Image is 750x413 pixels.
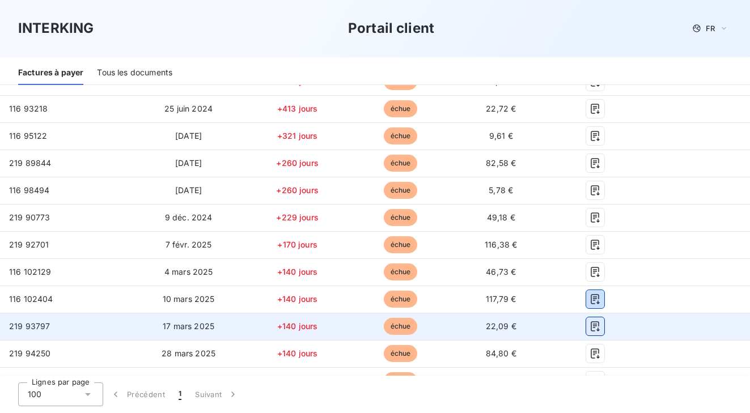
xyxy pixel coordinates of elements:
button: Suivant [188,382,245,406]
span: échue [384,182,418,199]
span: échue [384,263,418,280]
span: 219 89844 [9,158,51,168]
span: 5,78 € [489,185,513,195]
span: 28 mars 2025 [162,348,215,358]
div: Tous les documents [97,61,172,85]
span: 22,09 € [486,321,516,331]
span: échue [384,127,418,144]
span: 219 90773 [9,212,50,222]
span: échue [384,345,418,362]
span: +260 jours [276,158,319,168]
span: 117,79 € [486,294,516,304]
span: échue [384,372,418,389]
span: 22,72 € [486,104,516,113]
span: échue [384,155,418,172]
span: 10 mars 2025 [163,294,215,304]
span: +140 jours [277,267,318,276]
h3: Portail client [348,18,434,39]
span: 116,38 € [485,240,517,249]
span: échue [384,100,418,117]
span: 17 mars 2025 [163,321,214,331]
span: 116 102129 [9,267,52,276]
span: +170 jours [277,240,317,249]
span: échue [384,291,418,308]
span: 219 92701 [9,240,49,249]
span: [DATE] [175,131,202,140]
span: +140 jours [277,321,318,331]
span: 46,73 € [486,267,516,276]
span: +140 jours [277,294,318,304]
span: 9 déc. 2024 [165,212,213,222]
span: +321 jours [277,131,318,140]
span: +229 jours [276,212,319,222]
span: 25 juin 2024 [164,104,213,113]
span: +260 jours [276,185,319,195]
span: 219 93797 [9,321,50,331]
span: échue [384,236,418,253]
span: 82,58 € [486,158,516,168]
button: Précédent [103,382,172,406]
span: [DATE] [175,185,202,195]
button: 1 [172,382,188,406]
span: 100 [28,389,41,400]
span: 4 mars 2025 [164,267,213,276]
span: 9,61 € [489,131,513,140]
span: 116 98494 [9,185,49,195]
span: FR [706,24,715,33]
span: 219 94250 [9,348,50,358]
div: Factures à payer [18,61,83,85]
span: 116 95122 [9,131,47,140]
span: 1 [179,389,181,400]
span: échue [384,318,418,335]
span: 116 93218 [9,104,48,113]
span: échue [384,209,418,226]
span: +413 jours [277,104,318,113]
span: +140 jours [277,348,318,358]
span: [DATE] [175,158,202,168]
span: 84,80 € [486,348,516,358]
h3: INTERKING [18,18,94,39]
span: 7 févr. 2025 [166,240,212,249]
span: 49,18 € [487,212,515,222]
span: 116 102404 [9,294,53,304]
